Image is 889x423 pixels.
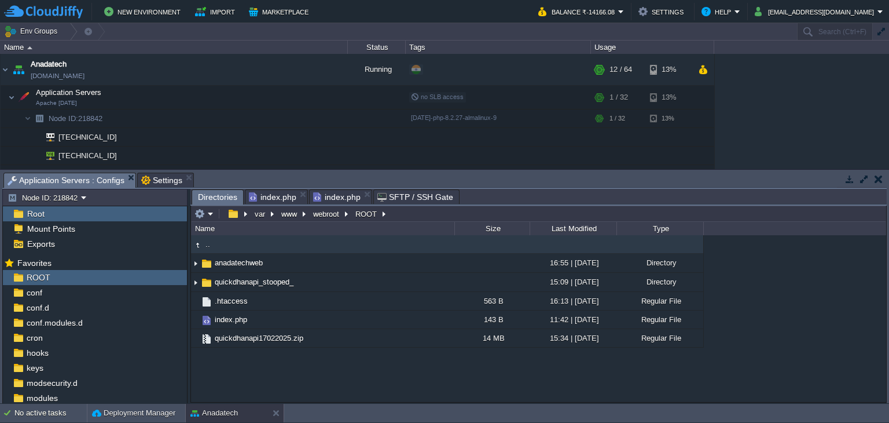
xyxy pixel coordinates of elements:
[213,296,249,306] a: .htaccess
[24,302,51,313] span: conf.d
[24,272,52,283] a: ROOT
[311,209,342,219] button: webroot
[253,209,268,219] button: var
[92,407,175,419] button: Deployment Manager
[35,88,103,97] a: Application ServersApache [DATE]
[15,258,53,268] a: Favorites
[24,363,45,373] span: keys
[10,54,27,85] img: AMDAwAAAACH5BAEAAAAALAAAAAABAAEAAAICRAEAOw==
[592,41,714,54] div: Usage
[213,258,265,268] span: anadatechweb
[616,311,703,329] div: Regular File
[213,315,249,324] a: index.php
[24,287,44,298] span: conf
[530,273,616,291] div: 15:09 | [DATE]
[191,292,200,310] img: AMDAwAAAACH5BAEAAAAALAAAAAABAAEAAAICRAEAOw==
[104,5,184,19] button: New Environment
[24,378,79,388] a: modsecurity.d
[454,329,530,347] div: 14 MB
[650,54,688,85] div: 13%
[191,239,204,251] img: AMDAwAAAACH5BAEAAAAALAAAAAABAAEAAAICRAEAOw==
[530,329,616,347] div: 15:34 | [DATE]
[24,318,85,328] a: conf.modules.d
[141,173,182,187] span: Settings
[36,100,77,107] span: Apache [DATE]
[47,114,104,123] span: 218842
[200,296,213,308] img: AMDAwAAAACH5BAEAAAAALAAAAAABAAEAAAICRAEAOw==
[191,311,200,329] img: AMDAwAAAACH5BAEAAAAALAAAAAABAAEAAAICRAEAOw==
[309,189,372,204] li: /var/www/webroot/ROOT/anadatechweb/index.php
[616,273,703,291] div: Directory
[616,292,703,310] div: Regular File
[1,54,10,85] img: AMDAwAAAACH5BAEAAAAALAAAAAABAAEAAAICRAEAOw==
[755,5,877,19] button: [EMAIL_ADDRESS][DOMAIN_NAME]
[49,114,78,123] span: Node ID:
[198,190,237,205] span: Directories
[191,329,200,347] img: AMDAwAAAACH5BAEAAAAALAAAAAABAAEAAAICRAEAOw==
[530,292,616,310] div: 16:13 | [DATE]
[618,222,703,235] div: Type
[200,333,213,345] img: AMDAwAAAACH5BAEAAAAALAAAAAABAAEAAAICRAEAOw==
[191,206,886,222] input: Click to enter the path
[213,333,305,343] a: quickdhanapi17022025.zip
[191,254,200,272] img: AMDAwAAAACH5BAEAAAAALAAAAAABAAEAAAICRAEAOw==
[25,209,46,219] a: Root
[313,190,361,204] span: index.php
[38,147,54,165] img: AMDAwAAAACH5BAEAAAAALAAAAAABAAEAAAICRAEAOw==
[25,239,57,249] a: Exports
[200,314,213,327] img: AMDAwAAAACH5BAEAAAAALAAAAAABAAEAAAICRAEAOw==
[616,254,703,272] div: Directory
[609,110,625,127] div: 1 / 32
[38,165,54,183] img: AMDAwAAAACH5BAEAAAAALAAAAAABAAEAAAICRAEAOw==
[8,86,15,109] img: AMDAwAAAACH5BAEAAAAALAAAAAABAAEAAAICRAEAOw==
[24,393,60,403] a: modules
[454,311,530,329] div: 143 B
[249,5,312,19] button: Marketplace
[31,70,85,82] a: [DOMAIN_NAME]
[348,41,405,54] div: Status
[204,239,212,249] a: ..
[701,5,734,19] button: Help
[57,165,99,183] span: Public IPv6
[406,41,590,54] div: Tags
[31,165,38,183] img: AMDAwAAAACH5BAEAAAAALAAAAAABAAEAAAICRAEAOw==
[57,151,119,160] a: [TECHNICAL_ID]
[31,147,38,165] img: AMDAwAAAACH5BAEAAAAALAAAAAABAAEAAAICRAEAOw==
[8,192,81,203] button: Node ID: 218842
[411,114,497,121] span: [DATE]-php-8.2.27-almalinux-9
[200,276,213,289] img: AMDAwAAAACH5BAEAAAAALAAAAAABAAEAAAICRAEAOw==
[609,86,628,109] div: 1 / 32
[190,407,238,419] button: Anadatech
[840,377,877,411] iframe: chat widget
[348,54,406,85] div: Running
[38,128,54,146] img: AMDAwAAAACH5BAEAAAAALAAAAAABAAEAAAICRAEAOw==
[25,224,77,234] a: Mount Points
[57,133,119,141] a: [TECHNICAL_ID]
[454,292,530,310] div: 563 B
[31,128,38,146] img: AMDAwAAAACH5BAEAAAAALAAAAAABAAEAAAICRAEAOw==
[24,333,45,343] a: cron
[650,110,688,127] div: 13%
[192,222,454,235] div: Name
[530,311,616,329] div: 11:42 | [DATE]
[57,147,119,165] span: [TECHNICAL_ID]
[245,189,308,204] li: /var/www/webroot/ROOT/index.php
[31,59,67,70] a: Anadatech
[200,257,213,270] img: AMDAwAAAACH5BAEAAAAALAAAAAABAAEAAAICRAEAOw==
[24,348,50,358] a: hooks
[191,274,200,291] img: AMDAwAAAACH5BAEAAAAALAAAAAABAAEAAAICRAEAOw==
[650,86,688,109] div: 13%
[14,404,87,422] div: No active tasks
[1,41,347,54] div: Name
[538,5,618,19] button: Balance ₹-14166.08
